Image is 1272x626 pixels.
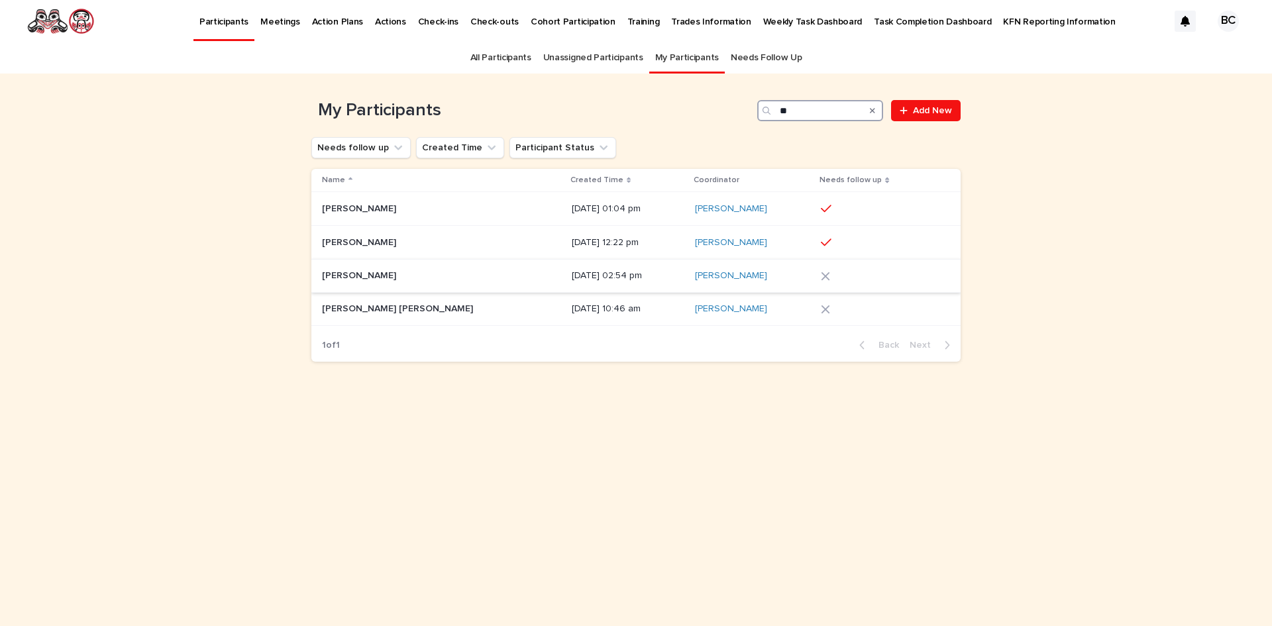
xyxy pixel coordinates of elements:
p: [PERSON_NAME] [PERSON_NAME] [322,301,476,315]
tr: [PERSON_NAME][PERSON_NAME] [DATE] 12:22 pm[PERSON_NAME] [311,226,961,260]
a: My Participants [655,42,719,74]
input: Search [757,100,883,121]
button: Back [849,339,904,351]
tr: [PERSON_NAME][PERSON_NAME] [DATE] 01:04 pm[PERSON_NAME] [311,192,961,226]
p: Created Time [570,173,623,187]
a: [PERSON_NAME] [695,203,767,215]
p: [DATE] 10:46 am [572,303,684,315]
p: [PERSON_NAME] [322,235,399,248]
div: BC [1218,11,1239,32]
a: [PERSON_NAME] [695,303,767,315]
span: Add New [913,106,952,115]
a: Add New [891,100,961,121]
span: Back [871,340,899,350]
p: Coordinator [694,173,739,187]
img: rNyI97lYS1uoOg9yXW8k [26,8,95,34]
p: Needs follow up [820,173,882,187]
a: [PERSON_NAME] [695,270,767,282]
tr: [PERSON_NAME] [PERSON_NAME][PERSON_NAME] [PERSON_NAME] [DATE] 10:46 am[PERSON_NAME] [311,293,961,326]
a: [PERSON_NAME] [695,237,767,248]
button: Created Time [416,137,504,158]
p: [DATE] 02:54 pm [572,270,684,282]
p: [PERSON_NAME] [322,201,399,215]
a: All Participants [470,42,531,74]
a: Unassigned Participants [543,42,643,74]
tr: [PERSON_NAME][PERSON_NAME] [DATE] 02:54 pm[PERSON_NAME] [311,260,961,293]
p: [DATE] 12:22 pm [572,237,684,248]
p: Name [322,173,345,187]
p: [PERSON_NAME] [322,268,399,282]
button: Needs follow up [311,137,411,158]
p: [DATE] 01:04 pm [572,203,684,215]
button: Participant Status [509,137,616,158]
h1: My Participants [311,100,752,121]
span: Next [910,340,939,350]
p: 1 of 1 [311,329,350,362]
a: Needs Follow Up [731,42,802,74]
button: Next [904,339,961,351]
